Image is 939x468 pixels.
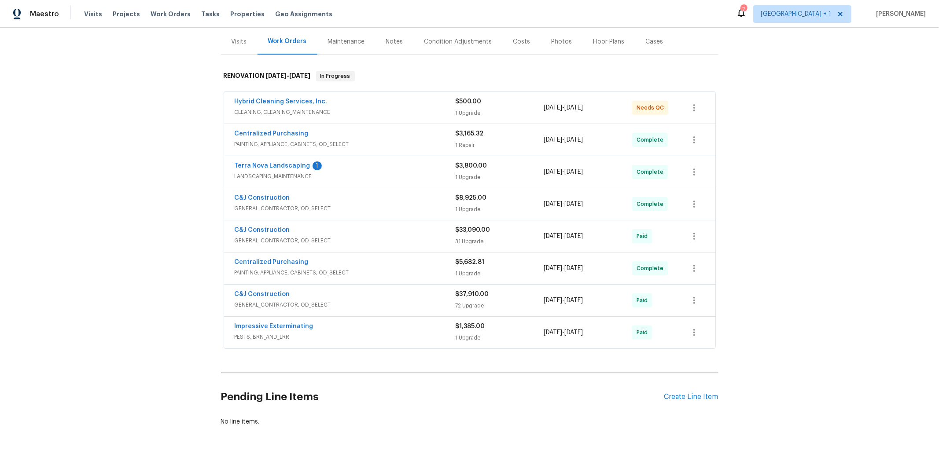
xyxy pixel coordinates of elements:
div: Photos [552,37,572,46]
span: $33,090.00 [456,227,490,233]
span: $500.00 [456,99,482,105]
span: [DATE] [564,201,583,207]
span: CLEANING, CLEANING_MAINTENANCE [235,108,456,117]
span: In Progress [317,72,354,80]
span: - [544,232,583,241]
span: GENERAL_CONTRACTOR, OD_SELECT [235,300,456,309]
span: [DATE] [544,137,562,143]
h2: Pending Line Items [221,377,664,417]
div: Maintenance [328,37,365,46]
span: Complete [637,168,667,176]
div: 31 Upgrade [456,237,544,246]
div: 7 [740,5,747,14]
span: [DATE] [544,265,562,271]
span: Complete [637,264,667,273]
a: Hybrid Cleaning Services, Inc. [235,99,328,105]
span: - [544,296,583,305]
span: Complete [637,135,667,144]
div: 1 [313,161,322,170]
span: - [544,328,583,337]
div: 1 Upgrade [456,333,544,342]
div: Work Orders [268,37,307,46]
a: C&J Construction [235,227,290,233]
span: [DATE] [564,297,583,303]
div: Floor Plans [593,37,625,46]
span: $8,925.00 [456,195,487,201]
span: [DATE] [544,201,562,207]
span: $5,682.81 [456,259,485,265]
span: Needs QC [637,103,667,112]
span: - [544,168,583,176]
span: [PERSON_NAME] [873,10,926,18]
a: Terra Nova Landscaping [235,163,310,169]
a: C&J Construction [235,291,290,297]
span: [DATE] [544,169,562,175]
span: - [544,135,583,144]
span: [DATE] [544,297,562,303]
span: - [266,73,311,79]
span: [DATE] [564,169,583,175]
a: Impressive Exterminating [235,323,313,329]
span: [DATE] [564,105,583,111]
div: Create Line Item [664,393,718,401]
a: Centralized Purchasing [235,259,309,265]
div: RENOVATION [DATE]-[DATE]In Progress [221,62,718,90]
div: Cases [646,37,663,46]
span: GENERAL_CONTRACTOR, OD_SELECT [235,236,456,245]
span: [DATE] [564,233,583,239]
span: - [544,200,583,208]
span: Properties [230,10,265,18]
div: 72 Upgrade [456,301,544,310]
a: C&J Construction [235,195,290,201]
h6: RENOVATION [224,71,311,81]
div: Visits [232,37,247,46]
span: PAINTING, APPLIANCE, CABINETS, OD_SELECT [235,140,456,149]
span: Tasks [201,11,220,17]
span: $3,800.00 [456,163,487,169]
div: 1 Upgrade [456,269,544,278]
div: 1 Upgrade [456,109,544,117]
span: Projects [113,10,140,18]
span: PAINTING, APPLIANCE, CABINETS, OD_SELECT [235,268,456,277]
span: Complete [637,200,667,208]
span: PESTS, BRN_AND_LRR [235,333,456,341]
span: $3,165.32 [456,131,484,137]
div: Costs [513,37,530,46]
span: [DATE] [564,137,583,143]
div: No line items. [221,417,718,426]
span: Maestro [30,10,59,18]
span: [DATE] [544,105,562,111]
span: Visits [84,10,102,18]
span: [DATE] [544,329,562,336]
span: $1,385.00 [456,323,485,329]
span: $37,910.00 [456,291,489,297]
span: GENERAL_CONTRACTOR, OD_SELECT [235,204,456,213]
a: Centralized Purchasing [235,131,309,137]
span: [DATE] [544,233,562,239]
div: Condition Adjustments [424,37,492,46]
span: LANDSCAPING_MAINTENANCE [235,172,456,181]
span: [DATE] [290,73,311,79]
span: [DATE] [564,329,583,336]
div: Notes [386,37,403,46]
div: 1 Upgrade [456,173,544,182]
span: [DATE] [564,265,583,271]
span: Work Orders [151,10,191,18]
span: - [544,103,583,112]
span: [GEOGRAPHIC_DATA] + 1 [761,10,831,18]
span: Geo Assignments [275,10,332,18]
span: Paid [637,328,651,337]
span: Paid [637,296,651,305]
span: - [544,264,583,273]
span: [DATE] [266,73,287,79]
div: 1 Repair [456,141,544,150]
div: 1 Upgrade [456,205,544,214]
span: Paid [637,232,651,241]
